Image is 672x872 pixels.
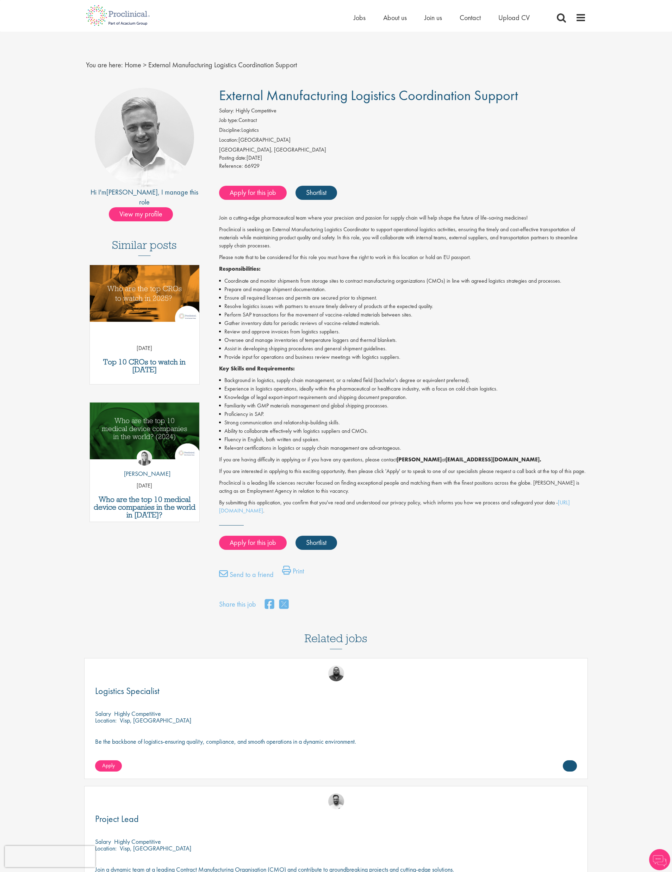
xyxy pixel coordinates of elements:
span: External Manufacturing Logistics Coordination Support [148,60,297,69]
div: Job description [219,214,586,515]
p: [DATE] [90,482,199,490]
li: Review and approve invoices from logistics suppliers. [219,327,586,336]
li: Prepare and manage shipment documentation. [219,285,586,294]
img: Top 10 CROs 2025 | Proclinical [90,265,199,322]
li: Fluency in English, both written and spoken. [219,435,586,444]
label: Location: [219,136,238,144]
p: Proclinical is seeking an External Manufacturing Logistics Coordinator to support operational log... [219,226,586,250]
span: Apply [102,762,115,769]
p: By submitting this application, you confirm that you've read and understood our privacy policy, w... [219,499,586,515]
span: Project Lead [95,813,139,825]
a: Hannah Burke [PERSON_NAME] [119,450,170,482]
a: Logistics Specialist [95,687,577,695]
li: Resolve logistics issues with partners to ensure timely delivery of products at the expected qual... [219,302,586,311]
li: Relevant certifications in logistics or supply chain management are advantageous. [219,444,586,452]
a: Top 10 CROs to watch in [DATE] [93,358,196,374]
span: Salary [95,710,111,718]
li: Ensure all required licenses and permits are secured prior to shipment. [219,294,586,302]
li: Coordinate and monitor shipments from storage sites to contract manufacturing organizations (CMOs... [219,277,586,285]
li: Gather inventory data for periodic reviews of vaccine-related materials. [219,319,586,327]
a: Join us [424,13,442,22]
strong: [PERSON_NAME] [397,456,442,463]
a: Apply for this job [219,186,287,200]
span: Posting date: [219,154,247,161]
p: [DATE] [90,344,199,352]
a: Who are the top 10 medical device companies in the world in [DATE]? [93,496,196,519]
img: Emile De Beer [328,793,344,809]
a: Apply for this job [219,536,287,550]
p: Join a cutting-edge pharmaceutical team where your precision and passion for supply chain will he... [219,214,586,222]
p: Highly Competitive [114,837,161,846]
li: Familiarity with GMP materials management and global shipping processes. [219,401,586,410]
span: Salary [95,837,111,846]
p: Please note that to be considered for this role you must have the right to work in this location ... [219,253,586,262]
li: Ability to collaborate effectively with logistics suppliers and CMOs. [219,427,586,435]
span: Location: [95,844,117,852]
a: View my profile [109,209,180,218]
li: Knowledge of legal export-import requirements and shipping document preparation. [219,393,586,401]
li: Strong communication and relationship-building skills. [219,418,586,427]
strong: [EMAIL_ADDRESS][DOMAIN_NAME]. [446,456,541,463]
img: Ashley Bennett [328,665,344,681]
li: Contract [219,116,586,126]
a: About us [383,13,407,22]
a: Upload CV [498,13,530,22]
a: [URL][DOMAIN_NAME] [219,499,570,514]
a: Shortlist [295,186,337,200]
span: Highly Competitive [236,107,276,114]
a: Shortlist [295,536,337,550]
span: External Manufacturing Logistics Coordination Support [219,86,518,104]
li: Assist in developing shipping procedures and general shipment guidelines. [219,344,586,353]
a: Apply [95,760,122,772]
span: View my profile [109,207,173,221]
img: imeage of recruiter Joshua Bye [95,88,194,187]
p: [PERSON_NAME] [119,469,170,478]
a: share on twitter [279,597,288,612]
div: [DATE] [219,154,586,162]
img: Hannah Burke [137,450,152,466]
div: [GEOGRAPHIC_DATA], [GEOGRAPHIC_DATA] [219,146,586,154]
label: Job type: [219,116,238,124]
a: share on facebook [265,597,274,612]
a: Jobs [354,13,366,22]
li: Perform SAP transactions for the movement of vaccine-related materials between sites. [219,311,586,319]
label: Salary: [219,107,234,115]
span: Logistics Specialist [95,685,160,697]
label: Reference: [219,162,243,170]
a: Link to a post [90,403,199,465]
img: Top 10 Medical Device Companies 2024 [90,403,199,459]
img: Chatbot [649,849,670,870]
a: Project Lead [95,815,577,823]
p: Visp, [GEOGRAPHIC_DATA] [120,844,191,852]
li: Experience in logistics operations, ideally within the pharmaceutical or healthcare industry, wit... [219,385,586,393]
h3: Related jobs [305,615,367,649]
span: Location: [95,716,117,724]
div: Hi I'm , I manage this role [86,187,203,207]
iframe: reCAPTCHA [5,846,95,867]
li: [GEOGRAPHIC_DATA] [219,136,586,146]
li: Background in logistics, supply chain management, or a related field (bachelor's degree or equiva... [219,376,586,385]
li: Logistics [219,126,586,136]
li: Proficiency in SAP. [219,410,586,418]
p: If you are having difficulty in applying or if you have any questions, please contact at [219,456,586,464]
label: Share this job [219,599,256,609]
p: Be the backbone of logistics-ensuring quality, compliance, and smooth operations in a dynamic env... [95,738,577,745]
label: Discipline: [219,126,241,134]
a: breadcrumb link [125,60,141,69]
a: Print [282,566,304,580]
a: Contact [460,13,481,22]
strong: Key Skills and Requirements: [219,365,295,372]
strong: Responsibilities: [219,265,261,272]
a: [PERSON_NAME] [106,188,158,197]
a: Send to a friend [219,569,274,583]
h3: Similar posts [112,239,177,256]
p: Proclinical is a leading life sciences recruiter focused on finding exceptional people and matchi... [219,479,586,495]
span: 66929 [244,162,260,170]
